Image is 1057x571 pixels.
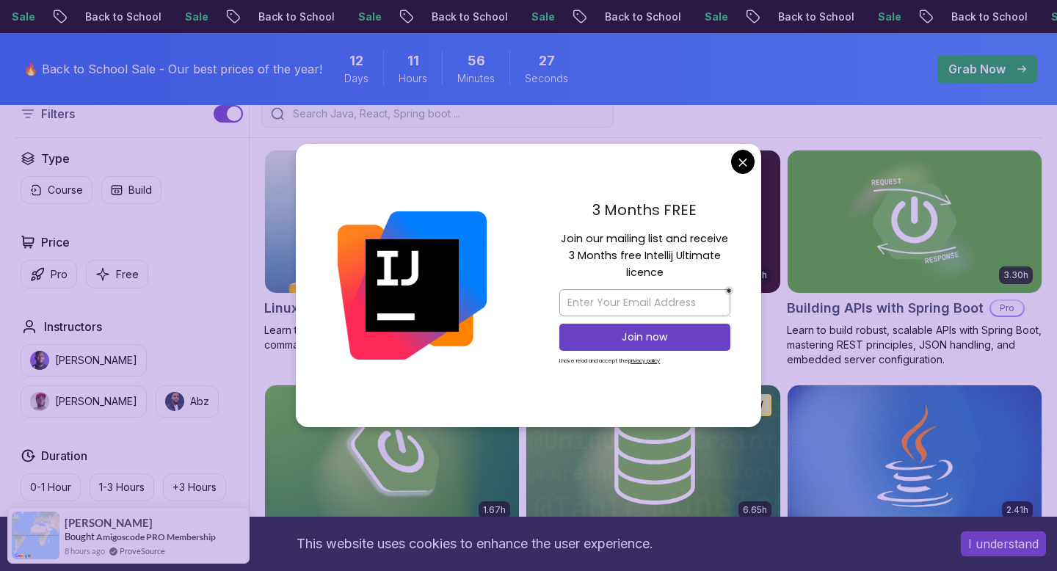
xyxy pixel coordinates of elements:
button: instructor img[PERSON_NAME] [21,385,147,418]
img: instructor img [30,392,49,411]
button: instructor imgAbz [156,385,219,418]
span: Bought [65,531,95,542]
button: 1-3 Hours [90,473,154,501]
img: Building APIs with Spring Boot card [788,150,1042,293]
p: Filters [41,105,75,123]
img: Spring Boot for Beginners card [265,385,519,528]
p: 3.30h [1003,269,1028,281]
p: Back to School [758,10,858,24]
p: Back to School [412,10,512,24]
button: instructor img[PERSON_NAME] [21,344,147,377]
h2: Linux Fundamentals [264,298,394,319]
button: Pro [21,260,77,288]
img: Spring Data JPA card [526,385,780,528]
p: 2.41h [1006,504,1028,516]
p: 1.67h [483,504,506,516]
span: [PERSON_NAME] [65,517,153,529]
a: ProveSource [120,545,165,557]
p: Pro [991,301,1023,316]
p: [PERSON_NAME] [55,394,137,409]
span: 12 Days [349,51,363,71]
p: Grab Now [948,60,1006,78]
input: Search Java, React, Spring boot ... [290,106,604,121]
p: Sale [858,10,905,24]
span: 56 Minutes [468,51,485,71]
h2: Duration [41,447,87,465]
p: 1-3 Hours [99,480,145,495]
span: Seconds [525,71,568,86]
p: Abz [190,394,209,409]
a: Amigoscode PRO Membership [96,531,216,542]
span: 27 Seconds [539,51,555,71]
p: Sale [685,10,732,24]
p: Pro [51,267,68,282]
p: Sale [512,10,559,24]
button: Free [86,260,148,288]
img: Java for Beginners card [788,385,1042,528]
p: +3 Hours [172,480,217,495]
img: instructor img [30,351,49,370]
p: Learn to build robust, scalable APIs with Spring Boot, mastering REST principles, JSON handling, ... [787,323,1042,367]
span: Minutes [457,71,495,86]
img: Linux Fundamentals card [265,150,519,293]
p: Build [128,183,152,197]
h2: Building APIs with Spring Boot [787,298,984,319]
button: Build [101,176,161,204]
p: Free [116,267,139,282]
img: instructor img [165,392,184,411]
p: [PERSON_NAME] [55,353,137,368]
p: 🔥 Back to School Sale - Our best prices of the year! [23,60,322,78]
p: Course [48,183,83,197]
div: This website uses cookies to enhance the user experience. [11,528,939,560]
a: Building APIs with Spring Boot card3.30hBuilding APIs with Spring BootProLearn to build robust, s... [787,150,1042,367]
p: Back to School [931,10,1031,24]
h2: Type [41,150,70,167]
h2: Price [41,233,70,251]
p: Sale [338,10,385,24]
span: Days [344,71,368,86]
button: +3 Hours [163,473,226,501]
span: Hours [399,71,427,86]
p: Sale [165,10,212,24]
button: Accept cookies [961,531,1046,556]
p: 0-1 Hour [30,480,71,495]
button: Course [21,176,92,204]
img: provesource social proof notification image [12,512,59,559]
p: Back to School [65,10,165,24]
button: 0-1 Hour [21,473,81,501]
p: 6.65h [743,504,767,516]
span: 8 hours ago [65,545,105,557]
p: Back to School [585,10,685,24]
span: 11 Hours [407,51,419,71]
a: Linux Fundamentals card6.00hLinux FundamentalsProLearn the fundamentals of Linux and how to use t... [264,150,520,352]
p: Back to School [239,10,338,24]
h2: Instructors [44,318,102,335]
p: Learn the fundamentals of Linux and how to use the command line [264,323,520,352]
